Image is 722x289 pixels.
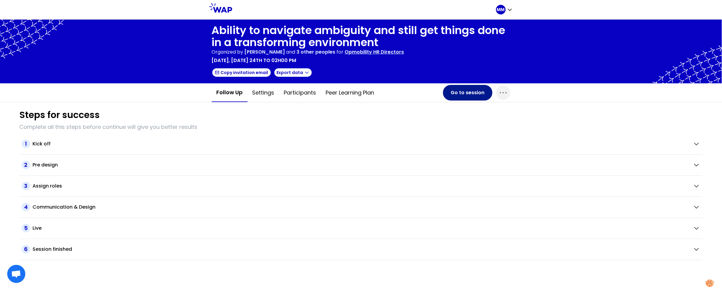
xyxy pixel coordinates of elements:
span: 3 other peoples [297,48,336,55]
button: 2Pre design [22,161,700,169]
h2: Session finished [33,246,72,253]
button: Copy invitation email [212,68,271,77]
span: 4 [22,203,30,211]
span: 2 [22,161,30,169]
span: 1 [22,140,30,148]
button: 3Assign roles [22,182,700,190]
button: Settings [248,84,279,102]
button: Participants [279,84,321,102]
span: 3 [22,182,30,190]
h2: Live [33,225,42,232]
h1: Steps for success [19,110,100,120]
p: MM [497,7,505,13]
button: MM [496,5,513,14]
button: 5Live [22,224,700,232]
button: Export data [274,68,312,77]
span: 5 [22,224,30,232]
h1: Ability to navigate ambiguity and still get things done in a transforming environment [212,24,511,48]
button: Follow up [212,83,248,102]
button: 4Communication & Design [22,203,700,211]
button: Peer learning plan [321,84,379,102]
span: 6 [22,245,30,253]
p: Organized by [212,48,243,56]
button: Go to session [443,85,492,101]
h2: Kick off [33,140,51,148]
p: and [245,48,336,56]
div: Ouvrir le chat [7,265,25,283]
h2: Pre design [33,161,58,169]
p: Opmobility HR Directors [345,48,404,56]
h2: Assign roles [33,182,62,190]
button: 6Session finished [22,245,700,253]
p: [DATE], [DATE] 24th to 02h00 pm [212,57,296,64]
span: [PERSON_NAME] [245,48,285,55]
p: Complete all this steps before continue will give you better results [19,123,703,131]
button: 1Kick off [22,140,700,148]
h2: Communication & Design [33,204,95,211]
p: for [337,48,344,56]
